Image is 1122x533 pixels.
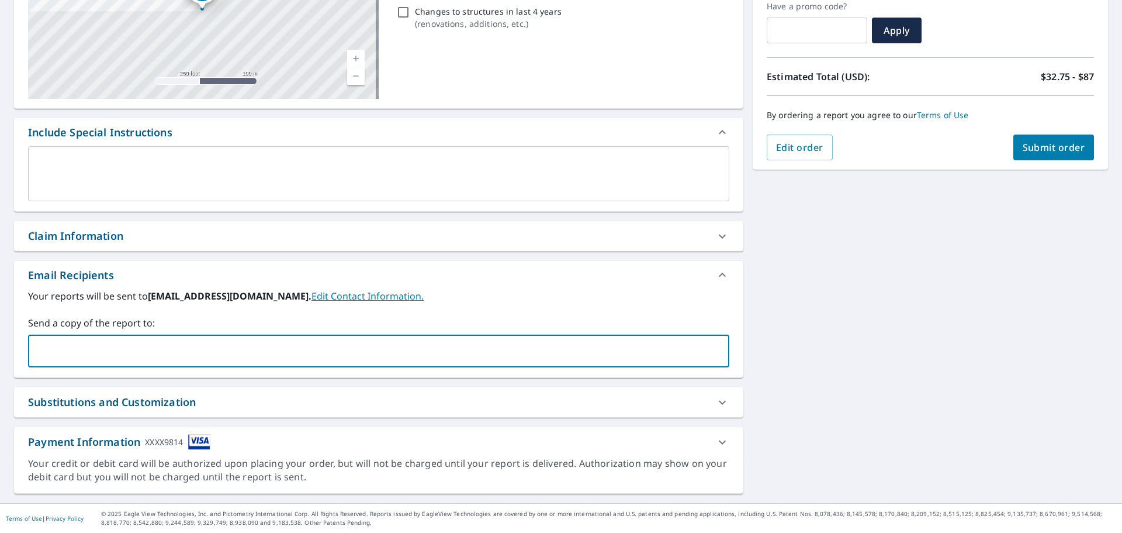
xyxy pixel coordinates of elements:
img: cardImage [188,434,210,450]
a: Current Level 17, Zoom In [347,50,365,67]
label: Have a promo code? [767,1,867,12]
a: Terms of Use [6,514,42,522]
a: Current Level 17, Zoom Out [347,67,365,85]
label: Your reports will be sent to [28,289,729,303]
div: Your credit or debit card will be authorized upon placing your order, but will not be charged unt... [28,457,729,484]
p: | [6,515,84,522]
div: Include Special Instructions [28,125,172,140]
button: Apply [872,18,922,43]
a: Privacy Policy [46,514,84,522]
div: Claim Information [14,221,743,251]
div: Substitutions and Customization [14,387,743,417]
p: ( renovations, additions, etc. ) [415,18,562,30]
div: XXXX9814 [145,434,183,450]
div: Substitutions and Customization [28,394,196,410]
button: Submit order [1013,135,1095,160]
div: Email Recipients [28,267,114,283]
span: Edit order [776,141,823,154]
div: Include Special Instructions [14,118,743,146]
div: Email Recipients [14,261,743,289]
label: Send a copy of the report to: [28,316,729,330]
p: © 2025 Eagle View Technologies, Inc. and Pictometry International Corp. All Rights Reserved. Repo... [101,510,1116,527]
div: Payment Information [28,434,210,450]
a: EditContactInfo [311,290,424,302]
span: Submit order [1023,141,1085,154]
p: By ordering a report you agree to our [767,110,1094,121]
b: [EMAIL_ADDRESS][DOMAIN_NAME]. [148,290,311,302]
div: Claim Information [28,228,123,244]
span: Apply [881,24,912,37]
p: Estimated Total (USD): [767,70,930,84]
button: Edit order [767,135,833,160]
p: Changes to structures in last 4 years [415,5,562,18]
p: $32.75 - $87 [1041,70,1094,84]
a: Terms of Use [917,109,969,121]
div: Payment InformationXXXX9814cardImage [14,427,743,457]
